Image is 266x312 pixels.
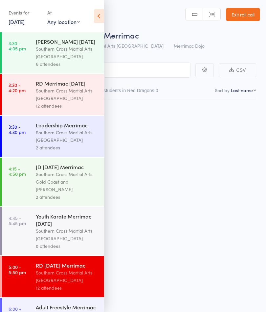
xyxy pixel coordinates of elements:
div: RD [DATE] Merrimac [36,262,99,269]
div: 8 attendees [36,242,99,250]
div: Southern Cross Martial Arts [GEOGRAPHIC_DATA] [36,87,99,102]
a: 4:45 -5:45 pmYouth Karate Merrimac [DATE]Southern Cross Martial Arts [GEOGRAPHIC_DATA]8 attendees [2,207,104,255]
div: Leadership Merrimac [36,121,99,129]
label: Sort by [215,87,230,93]
div: 2 attendees [36,193,99,201]
div: At [47,7,80,18]
div: Southern Cross Martial Arts [GEOGRAPHIC_DATA] [36,45,99,60]
div: Last name [231,87,253,93]
div: Southern Cross Martial Arts Gold Coast and [PERSON_NAME] [36,170,99,193]
div: Events for [9,7,41,18]
time: 3:30 - 4:20 pm [9,82,26,93]
time: 3:30 - 4:05 pm [9,40,26,51]
span: Southern Cross Martial Arts [GEOGRAPHIC_DATA] [59,42,164,49]
a: 3:30 -4:20 pmRD Merrimac [DATE]Southern Cross Martial Arts [GEOGRAPHIC_DATA]12 attendees [2,74,104,115]
div: [PERSON_NAME] [DATE] [36,38,99,45]
time: 4:15 - 4:50 pm [9,166,26,176]
div: 12 attendees [36,284,99,292]
div: RD Merrimac [DATE] [36,80,99,87]
time: 3:30 - 4:30 pm [9,124,26,135]
span: Merrimac Dojo [174,42,205,49]
div: Southern Cross Martial Arts [GEOGRAPHIC_DATA] [36,227,99,242]
a: 4:15 -4:50 pmJD [DATE] MerrimacSouthern Cross Martial Arts Gold Coast and [PERSON_NAME]2 attendees [2,158,104,206]
a: 3:30 -4:05 pm[PERSON_NAME] [DATE]Southern Cross Martial Arts [GEOGRAPHIC_DATA]6 attendees [2,32,104,73]
div: Southern Cross Martial Arts [GEOGRAPHIC_DATA] [36,269,99,284]
a: 3:30 -4:30 pmLeadership MerrimacSouthern Cross Martial Arts [GEOGRAPHIC_DATA]2 attendees [2,116,104,157]
a: 5:00 -5:50 pmRD [DATE] MerrimacSouthern Cross Martial Arts [GEOGRAPHIC_DATA]12 attendees [2,256,104,297]
time: 5:00 - 5:50 pm [9,264,26,275]
div: Any location [47,18,80,25]
div: Southern Cross Martial Arts [GEOGRAPHIC_DATA] [36,129,99,144]
a: [DATE] [9,18,25,25]
time: 4:45 - 5:45 pm [9,215,26,226]
div: 12 attendees [36,102,99,110]
div: JD [DATE] Merrimac [36,163,99,170]
button: CSV [219,63,256,77]
div: 0 [156,88,158,93]
div: 2 attendees [36,144,99,151]
button: Other students in Red Dragons0 [91,85,158,100]
a: Exit roll call [226,8,260,21]
div: Youth Karate Merrimac [DATE] [36,213,99,227]
div: 6 attendees [36,60,99,68]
